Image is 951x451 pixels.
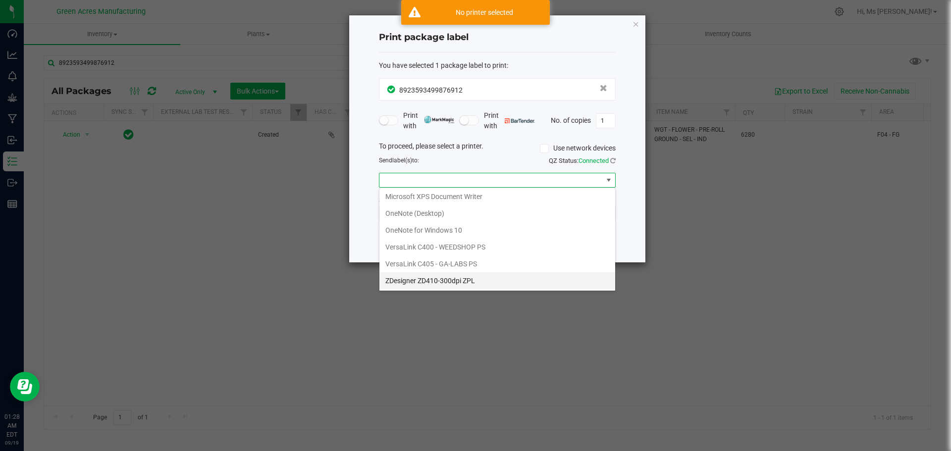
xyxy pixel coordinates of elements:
[379,157,419,164] span: Send to:
[379,222,615,239] li: OneNote for Windows 10
[549,157,616,164] span: QZ Status:
[403,110,454,131] span: Print with
[379,255,615,272] li: VersaLink C405 - GA-LABS PS
[379,205,615,222] li: OneNote (Desktop)
[379,60,616,71] div: :
[505,118,535,123] img: bartender.png
[551,116,591,124] span: No. of copies
[379,31,616,44] h4: Print package label
[424,116,454,123] img: mark_magic_cybra.png
[426,7,542,17] div: No printer selected
[387,84,397,95] span: In Sync
[399,86,463,94] span: 8923593499876912
[579,157,609,164] span: Connected
[371,141,623,156] div: To proceed, please select a printer.
[371,195,623,205] div: Select a label template.
[392,157,412,164] span: label(s)
[379,188,615,205] li: Microsoft XPS Document Writer
[379,239,615,255] li: VersaLink C400 - WEEDSHOP PS
[10,372,40,401] iframe: Resource center
[540,143,616,153] label: Use network devices
[379,61,507,69] span: You have selected 1 package label to print
[484,110,535,131] span: Print with
[379,272,615,289] li: ZDesigner ZD410-300dpi ZPL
